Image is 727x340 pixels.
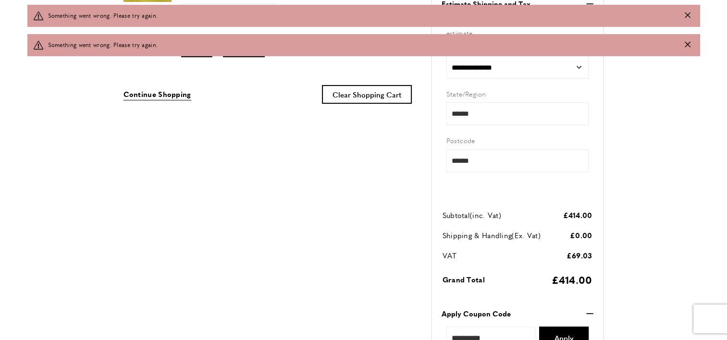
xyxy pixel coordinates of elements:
span: Shipping & Handling [443,230,512,240]
strong: Apply Coupon Code [442,308,511,319]
a: Continue Shopping [123,88,191,100]
button: Clear Shopping Cart [322,85,412,104]
button: Apply Coupon Code [442,308,593,319]
span: £414.00 [563,210,592,220]
span: Continue Shopping [123,89,191,99]
button: Close message [685,11,690,20]
span: Something went wrong. Please try again. [48,11,158,20]
button: Close message [685,40,690,49]
span: £414.00 [551,272,592,287]
label: Postcode [446,135,589,146]
span: (Ex. Vat) [512,230,541,240]
span: £69.03 [567,250,592,260]
span: £0.00 [570,230,592,240]
span: VAT [443,250,457,260]
span: (inc. Vat) [470,210,501,220]
span: Grand Total [443,274,485,284]
label: State/Region [446,88,589,99]
span: Clear Shopping Cart [333,89,401,99]
span: Subtotal [443,210,470,220]
span: Something went wrong. Please try again. [48,40,158,49]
